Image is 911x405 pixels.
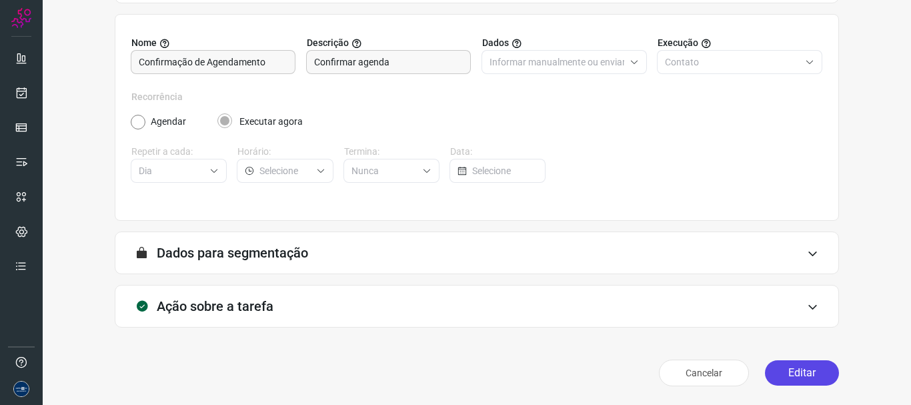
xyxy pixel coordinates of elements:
button: Editar [765,360,839,386]
span: Descrição [307,36,349,50]
input: Selecione o tipo de envio [665,51,800,73]
input: Selecione [139,159,204,182]
label: Horário: [237,145,333,159]
img: Logo [11,8,31,28]
input: Selecione [351,159,417,182]
input: Digite o nome para a sua tarefa. [139,51,287,73]
label: Termina: [344,145,439,159]
input: Forneça uma breve descrição da sua tarefa. [314,51,463,73]
span: Dados [482,36,509,50]
h3: Dados para segmentação [157,245,308,261]
span: Nome [131,36,157,50]
button: Cancelar [659,360,749,386]
h3: Ação sobre a tarefa [157,298,273,314]
label: Repetir a cada: [131,145,227,159]
input: Selecione o tipo de envio [490,51,624,73]
label: Recorrência [131,90,822,104]
label: Data: [450,145,546,159]
input: Selecione [259,159,310,182]
label: Executar agora [239,115,303,129]
span: Execução [658,36,698,50]
label: Agendar [151,115,186,129]
img: d06bdf07e729e349525d8f0de7f5f473.png [13,381,29,397]
input: Selecione [472,159,537,182]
